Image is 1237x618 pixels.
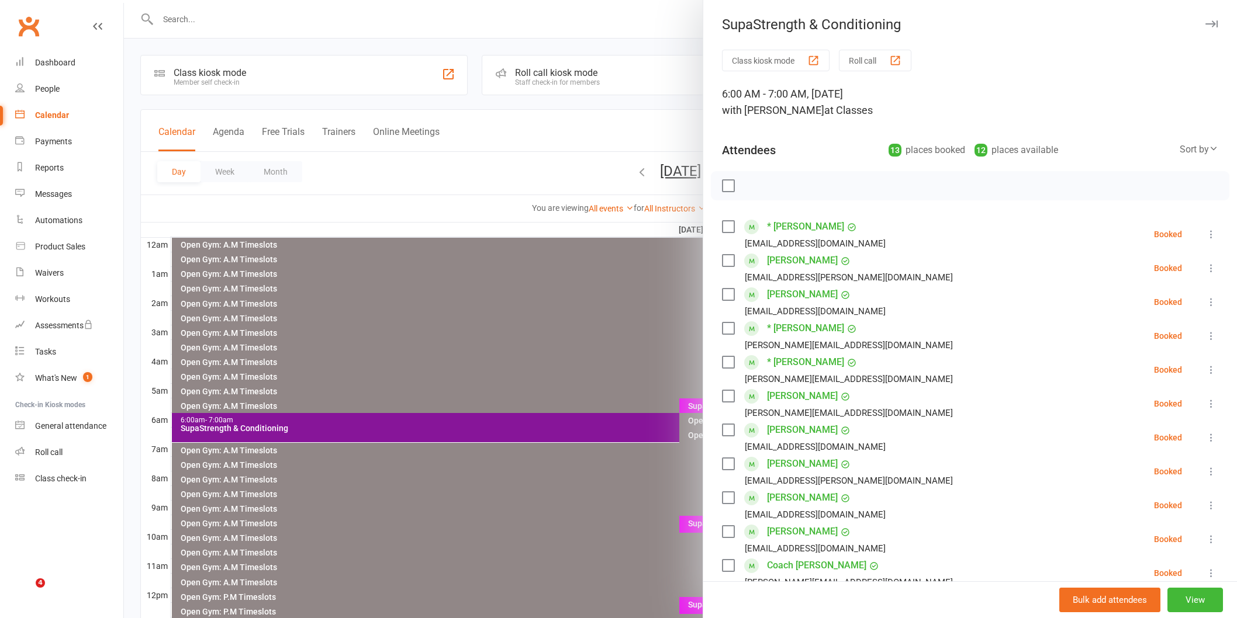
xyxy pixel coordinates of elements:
div: Roll call [35,447,63,457]
div: Tasks [35,347,56,356]
div: Sort by [1180,142,1218,157]
a: Clubworx [14,12,43,41]
a: What's New1 [15,365,123,391]
div: Assessments [35,321,93,330]
button: Class kiosk mode [722,50,830,71]
div: Messages [35,189,72,199]
a: Coach [PERSON_NAME] [767,556,866,575]
div: Automations [35,216,82,225]
div: places booked [889,142,965,158]
div: 6:00 AM - 7:00 AM, [DATE] [722,86,1218,119]
a: * [PERSON_NAME] [767,319,844,338]
div: [PERSON_NAME][EMAIL_ADDRESS][DOMAIN_NAME] [745,338,953,353]
a: Payments [15,129,123,155]
div: Booked [1154,264,1182,272]
a: * [PERSON_NAME] [767,217,844,236]
a: Calendar [15,102,123,129]
div: Dashboard [35,58,75,67]
div: Waivers [35,268,64,277]
a: Tasks [15,339,123,365]
div: Workouts [35,294,70,304]
div: Booked [1154,332,1182,340]
div: Booked [1154,535,1182,543]
div: Booked [1154,501,1182,509]
button: Bulk add attendees [1059,588,1160,612]
span: at Classes [824,104,873,116]
a: [PERSON_NAME] [767,522,838,541]
span: 1 [83,372,92,382]
div: Booked [1154,467,1182,475]
span: with [PERSON_NAME] [722,104,824,116]
a: [PERSON_NAME] [767,454,838,473]
div: 12 [975,144,987,157]
div: 13 [889,144,901,157]
a: Waivers [15,260,123,286]
div: Booked [1154,569,1182,577]
div: Reports [35,163,64,172]
div: Booked [1154,400,1182,408]
div: places available [975,142,1058,158]
a: Messages [15,181,123,207]
button: View [1167,588,1223,612]
div: Calendar [35,110,69,120]
div: [EMAIL_ADDRESS][DOMAIN_NAME] [745,304,886,319]
a: Roll call [15,439,123,466]
a: Assessments [15,313,123,339]
div: [EMAIL_ADDRESS][DOMAIN_NAME] [745,507,886,522]
a: Product Sales [15,234,123,260]
a: Dashboard [15,50,123,76]
a: Reports [15,155,123,181]
div: [PERSON_NAME][EMAIL_ADDRESS][DOMAIN_NAME] [745,575,953,590]
div: [EMAIL_ADDRESS][DOMAIN_NAME] [745,236,886,251]
div: People [35,84,60,93]
div: Attendees [722,142,776,158]
a: People [15,76,123,102]
div: Product Sales [35,242,85,251]
div: Payments [35,137,72,146]
a: [PERSON_NAME] [767,387,838,405]
div: Class check-in [35,474,87,483]
a: Class kiosk mode [15,466,123,492]
button: Roll call [839,50,911,71]
div: [EMAIL_ADDRESS][DOMAIN_NAME] [745,541,886,556]
a: [PERSON_NAME] [767,251,838,270]
div: [PERSON_NAME][EMAIL_ADDRESS][DOMAIN_NAME] [745,372,953,387]
div: [PERSON_NAME][EMAIL_ADDRESS][DOMAIN_NAME] [745,405,953,421]
a: Workouts [15,286,123,313]
a: Automations [15,207,123,234]
div: General attendance [35,421,106,430]
div: [EMAIL_ADDRESS][PERSON_NAME][DOMAIN_NAME] [745,270,953,285]
iframe: Intercom live chat [12,578,40,606]
a: General attendance kiosk mode [15,413,123,439]
div: Booked [1154,366,1182,374]
a: [PERSON_NAME] [767,285,838,304]
div: [EMAIL_ADDRESS][PERSON_NAME][DOMAIN_NAME] [745,473,953,488]
div: Booked [1154,230,1182,238]
div: Booked [1154,298,1182,306]
a: * [PERSON_NAME] [767,353,844,372]
div: [EMAIL_ADDRESS][DOMAIN_NAME] [745,439,886,454]
div: SupaStrength & Conditioning [703,16,1237,33]
a: [PERSON_NAME] [767,421,838,439]
span: 4 [36,578,45,588]
a: [PERSON_NAME] [767,488,838,507]
div: Booked [1154,433,1182,442]
div: What's New [35,373,77,383]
